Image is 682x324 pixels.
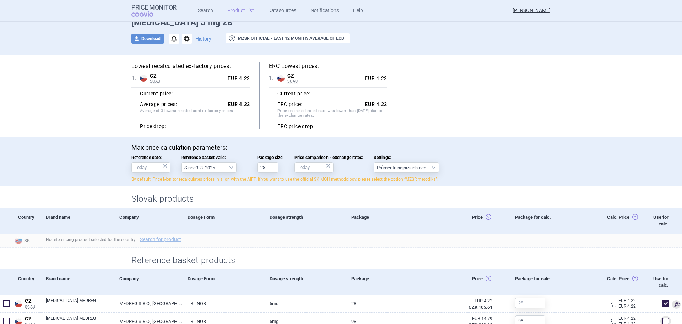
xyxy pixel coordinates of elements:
[287,79,362,84] span: SCAU
[277,75,285,82] img: Czech Republic
[13,297,40,309] a: CZCZSCAU
[182,208,264,233] div: Dosage Form
[140,123,166,130] strong: Price drop:
[131,255,241,266] h2: Reference basket products
[374,162,439,173] select: Settings:
[182,295,264,312] a: TBL NOB
[362,75,387,82] div: EUR 4.22
[428,208,510,233] div: Price
[13,235,40,245] span: SK
[346,295,428,312] a: 28
[195,36,211,41] button: History
[257,162,278,173] input: Package size:
[140,75,147,82] img: Czech Republic
[226,33,350,43] button: MZSR official - Last 12 months average of ECB
[264,295,346,312] a: 5MG
[609,301,613,306] span: ?
[374,155,439,160] span: Settings:
[269,62,387,70] h5: ERC Lowest prices:
[609,319,613,323] span: ?
[346,269,428,295] div: Package
[150,73,225,79] span: CZ
[469,304,492,310] strong: CZK 105.61
[131,74,140,83] span: 1 .
[277,108,387,120] span: Price on the selected date was lower than [DATE], due to the exchange rates.
[131,11,163,17] span: COGVIO
[277,101,302,108] strong: ERC price:
[114,208,182,233] div: Company
[46,297,114,310] a: [MEDICAL_DATA] MEDREG
[515,298,545,308] input: 28
[277,123,315,130] strong: ERC price drop:
[13,269,40,295] div: Country
[287,73,362,79] span: CZ
[428,269,510,295] div: Price
[564,208,638,233] div: Calc. Price
[433,298,492,310] abbr: Ex-Factory bez DPH zo zdroja
[131,62,250,70] h5: Lowest recalculated ex-factory prices:
[131,34,164,44] button: Download
[131,162,170,173] input: Reference date:×
[140,91,173,96] strong: Current price:
[13,208,40,233] div: Country
[131,17,551,28] h1: [MEDICAL_DATA] 5 mg 28
[294,162,334,173] input: Price comparison - exchange rates:×
[612,303,638,310] div: EUR 4.22
[612,316,638,320] a: EUR 4.22
[264,269,346,295] div: Dosage strength
[25,304,40,309] span: SCAU
[264,208,346,233] div: Dosage strength
[346,208,428,233] div: Package
[40,269,114,295] div: Brand name
[114,295,182,312] a: MEDREG S.R.O., [GEOGRAPHIC_DATA]
[15,237,22,244] img: Slovakia
[182,269,264,295] div: Dosage Form
[131,4,177,11] strong: Price Monitor
[564,269,638,295] div: Calc. Price
[225,75,250,82] div: EUR 4.22
[277,91,310,96] strong: Current price:
[612,304,617,308] span: Ex.
[365,101,387,107] strong: EUR 4.22
[181,155,247,160] span: Reference basket valid:
[638,269,672,295] div: Use for calc.
[433,298,492,304] div: EUR 4.22
[433,315,492,322] div: EUR 14.79
[672,300,681,309] span: Used for calculation
[257,155,284,160] span: Package size:
[25,316,40,322] span: CZ
[510,269,564,295] div: Package for calc.
[181,162,237,173] select: Reference basket valid:
[638,208,672,233] div: Use for calc.
[15,300,22,307] img: Czech Republic
[294,155,363,160] span: Price comparison - exchange rates:
[40,208,114,233] div: Brand name
[131,155,170,160] span: Reference date:
[131,4,177,17] a: Price MonitorCOGVIO
[114,269,182,295] div: Company
[269,74,277,83] span: 1 .
[140,237,181,242] a: Search for product
[140,101,177,108] strong: Average prices:
[228,101,250,107] strong: EUR 4.22
[163,162,167,170] div: ×
[131,144,551,152] p: Max price calculation parameters:
[150,79,225,84] span: SCAU
[140,108,250,120] span: Average of 3 lowest recalculated ex-factory prices
[131,176,551,182] p: By default, Price Monitor recalculates prices in align with the AIFP. If you want to use the offi...
[25,298,40,304] span: CZ
[612,298,638,303] a: EUR 4.22
[131,193,551,205] h2: Slovak products
[510,208,564,233] div: Package for calc.
[46,237,185,242] span: No referencing product selected for the country.
[326,162,330,170] div: ×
